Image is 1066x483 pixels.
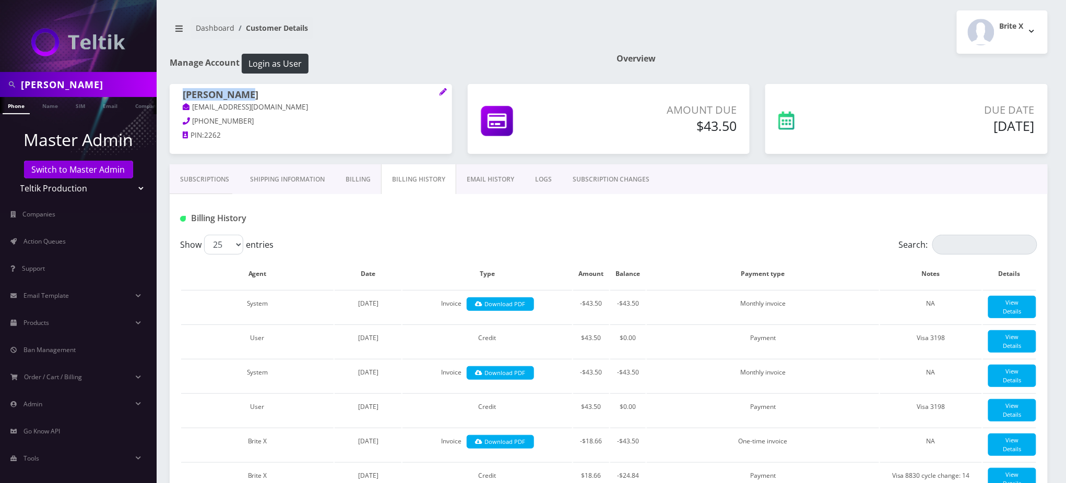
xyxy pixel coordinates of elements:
[381,164,456,195] a: Billing History
[181,324,334,358] td: User
[21,75,154,94] input: Search in Company
[181,259,334,289] th: Agent
[234,22,308,33] li: Customer Details
[242,54,309,74] button: Login as User
[170,54,601,74] h1: Manage Account
[23,291,69,300] span: Email Template
[1000,22,1024,31] h2: Brite X
[204,235,243,255] select: Showentries
[869,118,1035,134] h5: [DATE]
[37,97,63,113] a: Name
[335,259,401,289] th: Date
[358,333,378,342] span: [DATE]
[402,393,572,427] td: Credit
[358,471,378,480] span: [DATE]
[181,393,334,427] td: User
[880,428,982,461] td: NA
[899,235,1037,255] label: Search:
[880,324,982,358] td: Visa 3198
[647,359,879,392] td: Monthly invoice
[647,393,879,427] td: Payment
[181,359,334,392] td: System
[573,259,609,289] th: Amount
[23,210,56,219] span: Companies
[358,402,378,411] span: [DATE]
[23,454,39,463] span: Tools
[562,164,660,195] a: SUBSCRIPTION CHANGES
[957,10,1048,54] button: Brite X
[647,428,879,461] td: One-time invoice
[24,161,133,178] a: Switch to Master Admin
[573,290,609,323] td: -$43.50
[193,116,254,126] span: [PHONE_NUMBER]
[525,164,562,195] a: LOGS
[98,97,123,113] a: Email
[181,428,334,461] td: Brite X
[204,130,221,140] span: 2262
[988,365,1036,387] a: View Details
[358,368,378,377] span: [DATE]
[170,17,601,47] nav: breadcrumb
[3,97,30,114] a: Phone
[983,259,1036,289] th: Details
[610,428,646,461] td: -$43.50
[22,264,45,273] span: Support
[610,290,646,323] td: -$43.50
[180,213,455,223] h1: Billing History
[988,330,1036,353] a: View Details
[617,54,1048,64] h1: Overview
[180,235,274,255] label: Show entries
[183,130,204,141] a: PIN:
[183,102,309,113] a: [EMAIL_ADDRESS][DOMAIN_NAME]
[183,89,439,102] h1: [PERSON_NAME]
[573,393,609,427] td: $43.50
[932,235,1037,255] input: Search:
[467,435,534,449] a: Download PDF
[880,259,982,289] th: Notes
[467,366,534,380] a: Download PDF
[402,428,572,461] td: Invoice
[610,393,646,427] td: $0.00
[358,299,378,308] span: [DATE]
[25,372,82,381] span: Order / Cart / Billing
[402,359,572,392] td: Invoice
[610,324,646,358] td: $0.00
[573,324,609,358] td: $43.50
[573,428,609,461] td: -$18.66
[23,237,66,246] span: Action Queues
[594,102,737,118] p: Amount Due
[240,164,335,195] a: Shipping Information
[467,297,534,311] a: Download PDF
[869,102,1035,118] p: Due Date
[23,400,42,408] span: Admin
[647,324,879,358] td: Payment
[573,359,609,392] td: -$43.50
[988,433,1036,456] a: View Details
[181,290,334,323] td: System
[23,318,49,327] span: Products
[196,23,234,33] a: Dashboard
[402,324,572,358] td: Credit
[23,427,60,436] span: Go Know API
[402,259,572,289] th: Type
[335,164,381,195] a: Billing
[594,118,737,134] h5: $43.50
[240,57,309,68] a: Login as User
[358,437,378,445] span: [DATE]
[610,259,646,289] th: Balance
[402,290,572,323] td: Invoice
[647,290,879,323] td: Monthly invoice
[70,97,90,113] a: SIM
[31,28,125,56] img: Teltik Production
[988,399,1036,421] a: View Details
[647,259,879,289] th: Payment type
[130,97,165,113] a: Company
[988,296,1036,318] a: View Details
[170,164,240,195] a: Subscriptions
[456,164,525,195] a: EMAIL HISTORY
[880,290,982,323] td: NA
[880,393,982,427] td: Visa 3198
[880,359,982,392] td: NA
[610,359,646,392] td: -$43.50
